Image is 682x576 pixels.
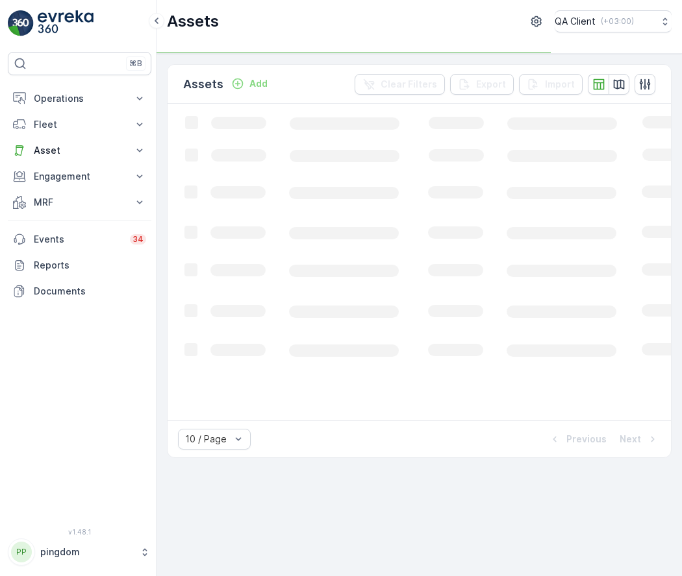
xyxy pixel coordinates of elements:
button: Add [226,76,273,91]
p: Asset [34,144,125,157]
p: Engagement [34,170,125,183]
p: Export [476,78,506,91]
p: Import [545,78,575,91]
p: MRF [34,196,125,209]
button: Operations [8,86,151,112]
p: Fleet [34,118,125,131]
p: Assets [167,11,219,32]
p: Assets [183,75,223,93]
p: Next [620,433,641,446]
p: Previous [566,433,607,446]
button: Fleet [8,112,151,138]
button: Clear Filters [355,74,445,95]
p: Add [249,77,268,90]
p: Events [34,233,122,246]
div: PP [11,542,32,562]
button: PPpingdom [8,538,151,566]
button: Export [450,74,514,95]
p: Documents [34,285,146,298]
p: Operations [34,92,125,105]
p: Reports [34,259,146,272]
p: Clear Filters [381,78,437,91]
button: Engagement [8,163,151,189]
p: ( +03:00 ) [601,16,634,27]
p: pingdom [40,546,133,558]
img: logo [8,10,34,36]
p: QA Client [555,15,596,28]
a: Reports [8,252,151,278]
img: logo_light-DOdMpM7g.png [38,10,94,36]
button: QA Client(+03:00) [555,10,672,32]
p: ⌘B [129,58,142,69]
button: Import [519,74,583,95]
p: 34 [133,234,144,245]
button: MRF [8,189,151,215]
button: Asset [8,138,151,163]
button: Next [618,431,661,447]
button: Previous [547,431,608,447]
a: Events34 [8,226,151,252]
a: Documents [8,278,151,304]
span: v 1.48.1 [8,528,151,536]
